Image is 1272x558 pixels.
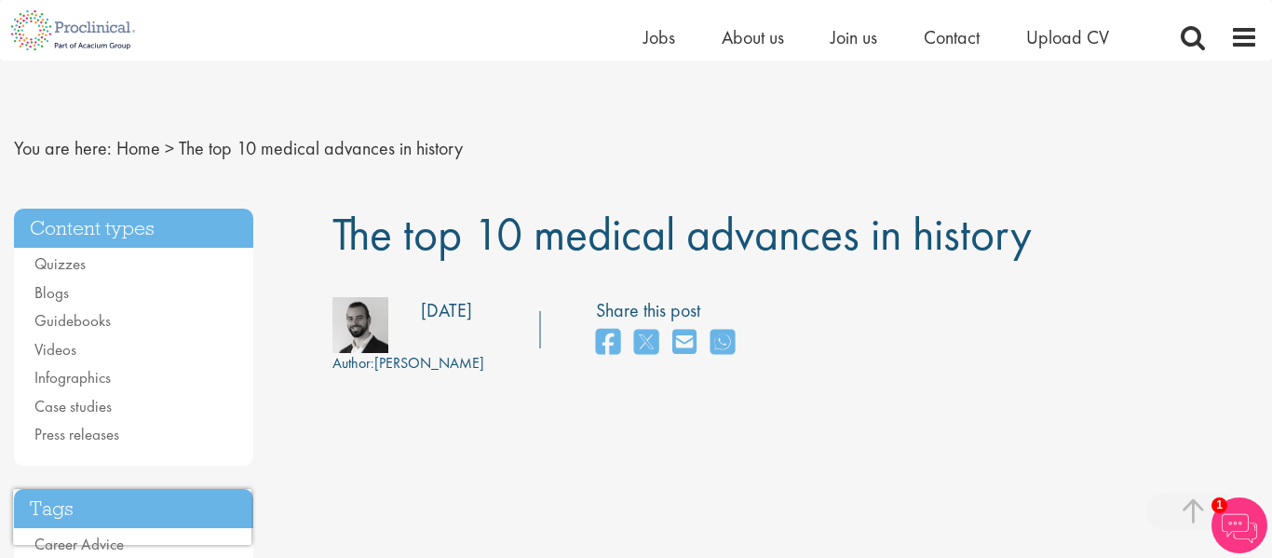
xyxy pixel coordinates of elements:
[14,136,112,160] span: You are here:
[596,323,620,363] a: share on facebook
[34,367,111,388] a: Infographics
[116,136,160,160] a: breadcrumb link
[831,25,877,49] a: Join us
[1211,497,1267,553] img: Chatbot
[13,489,251,545] iframe: reCAPTCHA
[332,353,374,373] span: Author:
[34,339,76,360] a: Videos
[634,323,658,363] a: share on twitter
[643,25,675,49] a: Jobs
[179,136,463,160] span: The top 10 medical advances in history
[34,282,69,303] a: Blogs
[332,297,388,353] img: 76d2c18e-6ce3-4617-eefd-08d5a473185b
[34,310,111,331] a: Guidebooks
[332,353,484,374] div: [PERSON_NAME]
[924,25,980,49] a: Contact
[34,424,119,444] a: Press releases
[34,396,112,416] a: Case studies
[332,204,1032,264] span: The top 10 medical advances in history
[596,297,744,324] label: Share this post
[165,136,174,160] span: >
[14,209,253,249] h3: Content types
[1211,497,1227,513] span: 1
[34,253,86,274] a: Quizzes
[710,323,735,363] a: share on whats app
[1026,25,1109,49] a: Upload CV
[672,323,697,363] a: share on email
[722,25,784,49] a: About us
[421,297,472,324] div: [DATE]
